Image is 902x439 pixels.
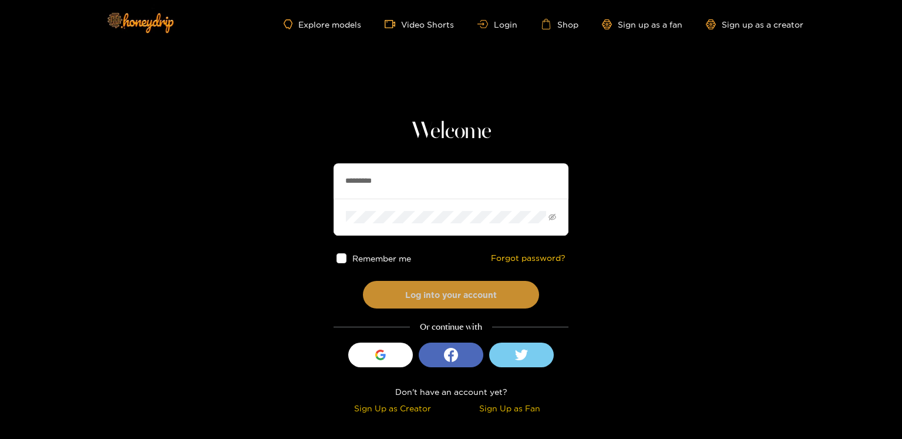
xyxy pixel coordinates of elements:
button: Log into your account [363,281,539,309]
a: Forgot password? [491,253,566,263]
a: Login [477,20,517,29]
a: Sign up as a fan [602,19,682,29]
div: Sign Up as Fan [454,401,566,415]
span: eye-invisible [548,213,556,221]
span: Remember me [352,254,411,263]
h1: Welcome [334,118,568,146]
a: Video Shorts [385,19,454,29]
a: Shop [541,19,578,29]
div: Don't have an account yet? [334,385,568,398]
a: Explore models [284,19,361,29]
span: video-camera [385,19,401,29]
div: Or continue with [334,320,568,334]
div: Sign Up as Creator [336,401,448,415]
a: Sign up as a creator [706,19,803,29]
